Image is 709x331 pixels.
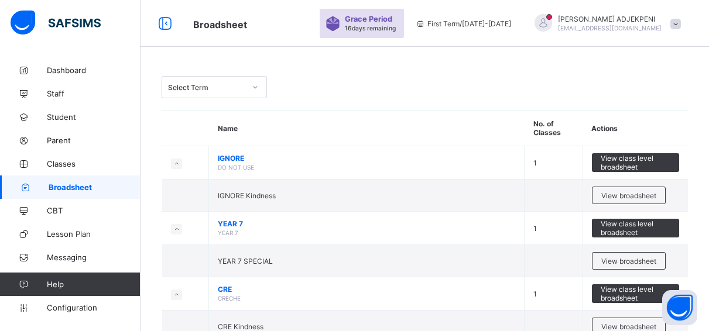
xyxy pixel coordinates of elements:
span: 1 [533,224,537,233]
img: sticker-purple.71386a28dfed39d6af7621340158ba97.svg [326,16,340,31]
div: JANEADJEKPENI [523,14,687,33]
span: View broadsheet [601,257,656,266]
span: Broadsheet [193,19,247,30]
span: Student [47,112,141,122]
button: Open asap [662,290,697,325]
span: session/term information [416,19,511,28]
span: Messaging [47,253,141,262]
a: View class level broadsheet [592,284,679,293]
span: [PERSON_NAME] ADJEKPENI [558,15,662,23]
span: IGNORE Kindness [218,191,276,200]
span: Lesson Plan [47,229,141,239]
span: Staff [47,89,141,98]
span: CRECHE [218,295,241,302]
span: 1 [533,289,537,298]
span: Dashboard [47,65,141,75]
span: CRE [218,285,515,294]
th: No. of Classes [525,111,583,146]
div: Select Term [168,83,245,92]
img: safsims [11,11,101,35]
span: Grace Period [345,15,392,23]
span: Parent [47,136,141,145]
span: View class level broadsheet [601,285,670,302]
a: View broadsheet [592,318,666,326]
span: IGNORE [218,154,515,163]
span: View class level broadsheet [601,154,670,171]
span: Classes [47,159,141,168]
span: CBT [47,206,141,215]
th: Name [209,111,525,146]
span: YEAR 7 [218,229,238,236]
span: View class level broadsheet [601,219,670,237]
span: 16 days remaining [345,25,396,32]
span: 1 [533,158,537,167]
span: [EMAIL_ADDRESS][DOMAIN_NAME] [558,25,662,32]
span: Configuration [47,303,140,312]
span: YEAR 7 SPECIAL [218,257,273,266]
span: CRE Kindness [218,322,263,331]
a: View broadsheet [592,252,666,261]
a: View broadsheet [592,187,666,195]
th: Actions [583,111,688,146]
span: YEAR 7 [218,219,515,228]
a: View class level broadsheet [592,219,679,227]
span: View broadsheet [601,322,656,331]
a: View class level broadsheet [592,153,679,162]
span: Broadsheet [49,182,141,192]
span: Help [47,280,140,289]
span: DO NOT USE [218,164,254,171]
span: View broadsheet [601,191,656,200]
